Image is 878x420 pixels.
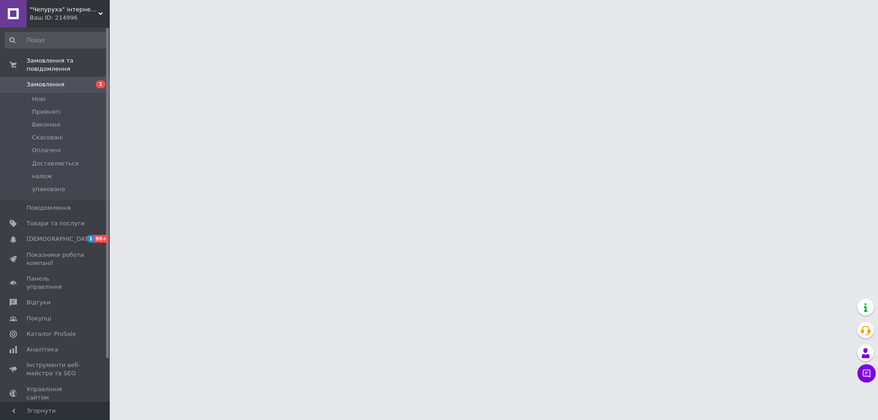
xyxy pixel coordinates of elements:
span: Замовлення [27,80,64,89]
span: Аналітика [27,346,58,354]
span: Каталог ProSale [27,330,76,338]
div: Ваш ID: 214996 [30,14,110,22]
span: Замовлення та повідомлення [27,57,110,73]
span: [DEMOGRAPHIC_DATA] [27,235,94,243]
span: Інструменти веб-майстра та SEO [27,361,85,377]
span: налож [32,172,52,181]
span: Управління сайтом [27,385,85,402]
span: Скасовані [32,133,63,142]
span: Панель управління [27,275,85,291]
span: 1 [96,80,105,88]
span: 99+ [94,235,109,243]
span: Оплачені [32,146,61,154]
span: Виконані [32,121,60,129]
span: Прийняті [32,108,60,116]
span: "Чепуруха" інтернет - магазин [30,5,98,14]
span: Показники роботи компанії [27,251,85,267]
span: 1 [87,235,94,243]
span: Покупці [27,314,51,323]
span: Доставляється [32,159,79,168]
span: Товари та послуги [27,219,85,228]
button: Чат з покупцем [857,364,876,383]
span: Відгуки [27,298,50,307]
span: упаковано [32,185,65,193]
input: Пошук [5,32,108,48]
span: Повідомлення [27,204,71,212]
span: Нові [32,95,45,103]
